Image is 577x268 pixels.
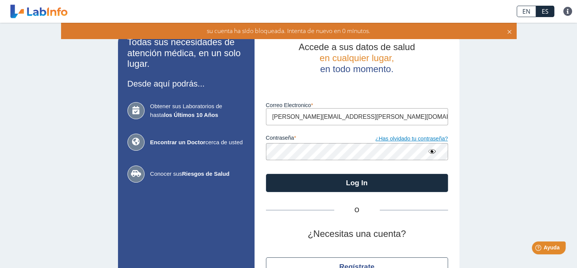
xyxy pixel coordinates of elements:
[150,102,245,119] span: Obtener sus Laboratorios de hasta
[357,135,448,143] a: ¿Has olvidado tu contraseña?
[517,6,536,17] a: EN
[150,138,245,147] span: cerca de usted
[320,64,393,74] span: en todo momento.
[299,42,415,52] span: Accede a sus datos de salud
[266,102,448,108] label: Correo Electronico
[266,135,357,143] label: contraseña
[150,139,206,145] b: Encontrar un Doctor
[150,170,245,178] span: Conocer sus
[319,53,394,63] span: en cualquier lugar,
[266,229,448,240] h2: ¿Necesitas una cuenta?
[182,170,230,177] b: Riesgos de Salud
[127,37,245,69] h2: Todas sus necesidades de atención médica, en un solo lugar.
[164,112,218,118] b: los Últimos 10 Años
[266,174,448,192] button: Log In
[536,6,554,17] a: ES
[127,79,245,88] h3: Desde aquí podrás...
[334,206,380,215] span: O
[207,27,370,35] span: su cuenta ha sido bloqueada. Intenta de nuevo en 0 minutos.
[509,238,569,260] iframe: Help widget launcher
